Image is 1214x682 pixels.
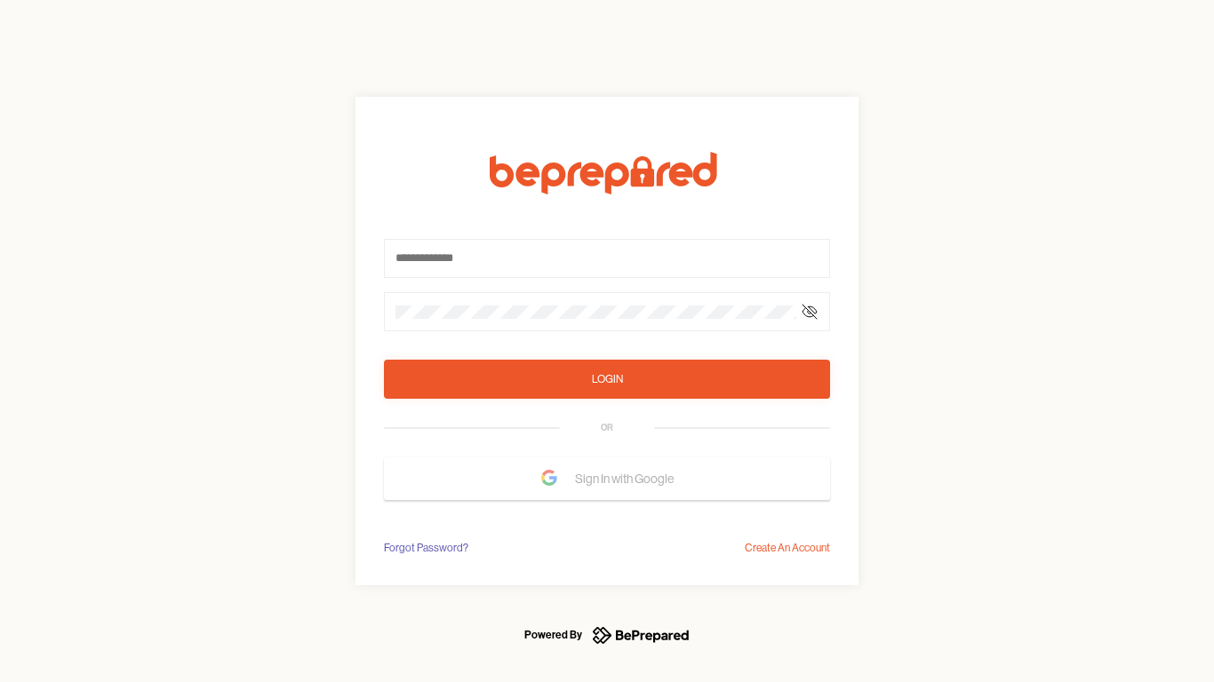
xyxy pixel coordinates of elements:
div: Forgot Password? [384,539,468,557]
div: OR [601,421,613,435]
div: Login [592,370,623,388]
div: Powered By [524,624,582,646]
span: Sign In with Google [575,463,683,495]
button: Login [384,360,830,399]
div: Create An Account [745,539,830,557]
button: Sign In with Google [384,457,830,500]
